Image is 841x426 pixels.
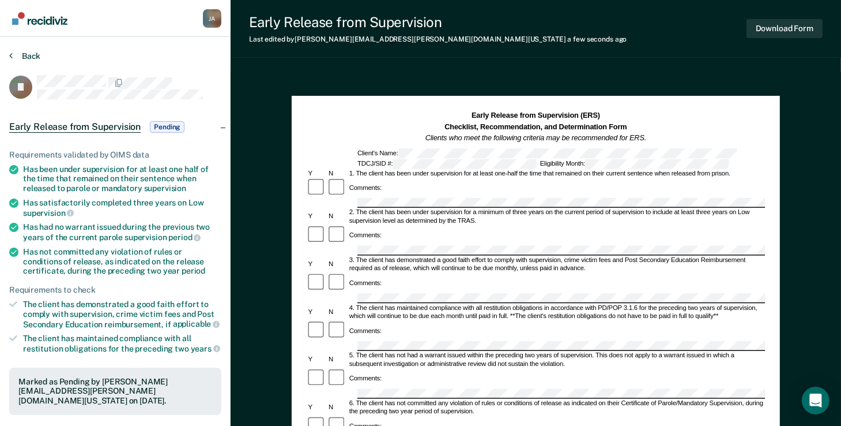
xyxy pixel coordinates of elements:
[568,35,627,43] span: a few seconds ago
[348,400,765,417] div: 6. The client has not committed any violation of rules or conditions of release as indicated on t...
[191,344,220,353] span: years
[348,170,765,178] div: 1. The client has been under supervision for at least one-half the time that remained on their cu...
[23,165,221,193] div: Has been under supervision for at least one half of the time that remained on their sentence when...
[327,261,348,269] div: N
[802,387,829,414] div: Open Intercom Messenger
[9,121,141,133] span: Early Release from Supervision
[348,375,383,383] div: Comments:
[348,184,383,192] div: Comments:
[173,319,220,328] span: applicable
[18,377,212,406] div: Marked as Pending by [PERSON_NAME][EMAIL_ADDRESS][PERSON_NAME][DOMAIN_NAME][US_STATE] on [DATE].
[307,261,327,269] div: Y
[327,309,348,317] div: N
[9,285,221,295] div: Requirements to check
[23,222,221,242] div: Has had no warrant issued during the previous two years of the current parole supervision
[327,170,348,178] div: N
[307,404,327,412] div: Y
[348,305,765,322] div: 4. The client has maintained compliance with all restitution obligations in accordance with PD/PO...
[356,159,538,169] div: TDCJ/SID #:
[168,233,201,242] span: period
[348,327,383,335] div: Comments:
[23,198,221,218] div: Has satisfactorily completed three years on Low
[307,213,327,221] div: Y
[472,111,600,119] strong: Early Release from Supervision (ERS)
[425,134,646,142] em: Clients who meet the following criteria may be recommended for ERS.
[249,35,627,43] div: Last edited by [PERSON_NAME][EMAIL_ADDRESS][PERSON_NAME][DOMAIN_NAME][US_STATE]
[348,209,765,226] div: 2. The client has been under supervision for a minimum of three years on the current period of su...
[9,51,40,61] button: Back
[144,184,186,193] span: supervision
[23,208,74,218] span: supervision
[182,266,205,275] span: period
[203,9,221,28] div: J A
[348,257,765,274] div: 3. The client has demonstrated a good faith effort to comply with supervision, crime victim fees ...
[23,300,221,329] div: The client has demonstrated a good faith effort to comply with supervision, crime victim fees and...
[327,213,348,221] div: N
[444,123,627,131] strong: Checklist, Recommendation, and Determination Form
[538,159,731,169] div: Eligibility Month:
[12,12,67,25] img: Recidiviz
[348,231,383,240] div: Comments:
[249,14,627,31] div: Early Release from Supervision
[327,404,348,412] div: N
[356,148,738,158] div: Client's Name:
[150,121,184,133] span: Pending
[307,309,327,317] div: Y
[348,279,383,287] div: Comments:
[307,170,327,178] div: Y
[348,352,765,369] div: 5. The client has not had a warrant issued within the preceding two years of supervision. This do...
[327,356,348,364] div: N
[746,19,823,38] button: Download Form
[307,356,327,364] div: Y
[203,9,221,28] button: Profile dropdown button
[9,150,221,160] div: Requirements validated by OIMS data
[23,247,221,276] div: Has not committed any violation of rules or conditions of release, as indicated on the release ce...
[23,334,221,353] div: The client has maintained compliance with all restitution obligations for the preceding two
